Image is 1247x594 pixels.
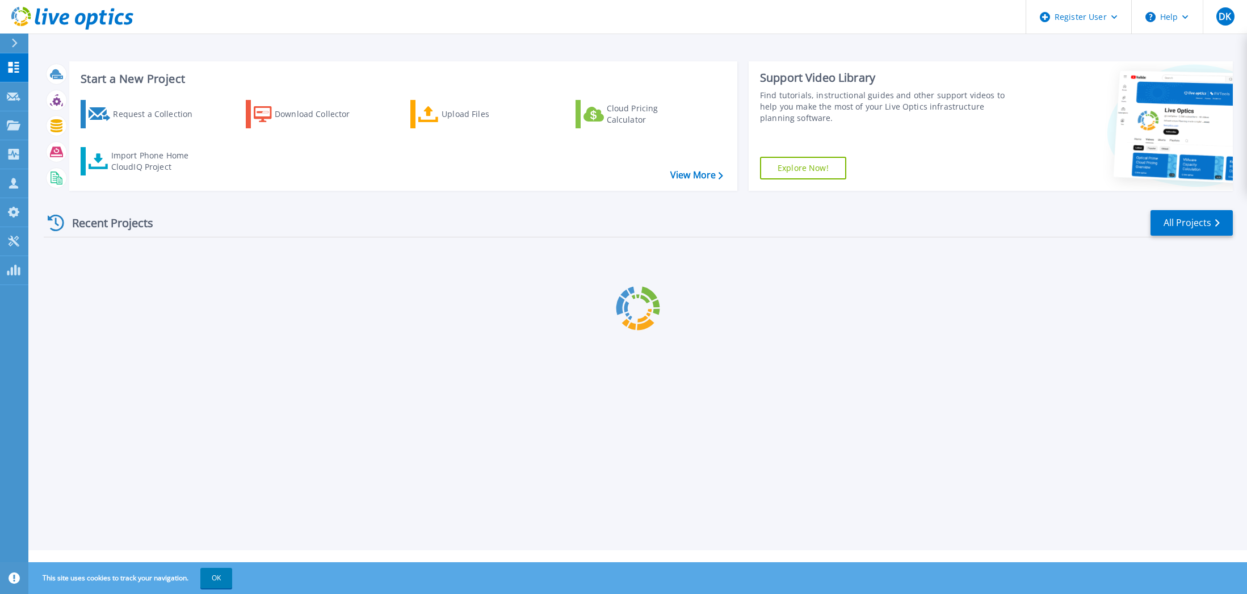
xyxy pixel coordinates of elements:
[576,100,702,128] a: Cloud Pricing Calculator
[760,70,1009,85] div: Support Video Library
[1151,210,1233,236] a: All Projects
[670,170,723,181] a: View More
[81,100,207,128] a: Request a Collection
[200,568,232,588] button: OK
[607,103,698,126] div: Cloud Pricing Calculator
[44,209,169,237] div: Recent Projects
[275,103,366,126] div: Download Collector
[113,103,204,126] div: Request a Collection
[442,103,532,126] div: Upload Files
[111,150,200,173] div: Import Phone Home CloudIQ Project
[81,73,723,85] h3: Start a New Project
[760,90,1009,124] div: Find tutorials, instructional guides and other support videos to help you make the most of your L...
[31,568,232,588] span: This site uses cookies to track your navigation.
[410,100,537,128] a: Upload Files
[760,157,846,179] a: Explore Now!
[246,100,372,128] a: Download Collector
[1219,12,1231,21] span: DK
